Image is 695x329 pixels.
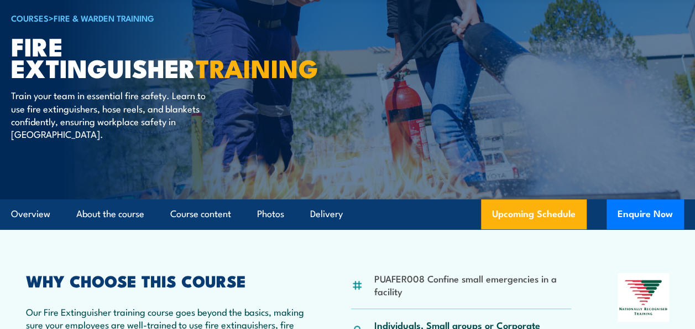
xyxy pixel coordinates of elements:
[11,11,284,24] h6: >
[374,272,571,298] li: PUAFER008 Confine small emergencies in a facility
[310,199,343,229] a: Delivery
[170,199,231,229] a: Course content
[257,199,284,229] a: Photos
[11,199,50,229] a: Overview
[481,199,587,229] a: Upcoming Schedule
[26,273,305,287] h2: WHY CHOOSE THIS COURSE
[76,199,144,229] a: About the course
[54,12,154,24] a: Fire & Warden Training
[11,12,49,24] a: COURSES
[11,35,284,78] h1: Fire Extinguisher
[607,199,684,229] button: Enquire Now
[618,273,669,322] img: Nationally Recognised Training logo.
[196,48,318,86] strong: TRAINING
[11,89,213,141] p: Train your team in essential fire safety. Learn to use fire extinguishers, hose reels, and blanke...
